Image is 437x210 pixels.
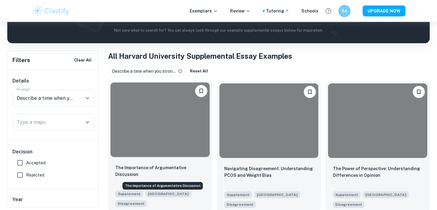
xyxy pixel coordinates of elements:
span: Disagreement [118,201,144,206]
span: Rejected [26,172,44,178]
span: Describe a time when you strongly disagreed with someone about an idea or issue. How did you comm... [115,200,147,207]
span: Supplement [115,191,143,197]
img: Clastify logo [32,5,70,17]
h6: SA [341,8,348,14]
a: Tutoring [266,8,289,14]
h6: Filters [12,56,30,65]
span: Describe a time when you stron... [112,68,179,75]
div: The Importance of Argumentative Discussion [123,182,203,190]
p: The Importance of Argumentative Discussion [115,164,205,178]
p: The Power of Perspective: Understanding Differences in Opinion [333,165,422,179]
button: SA [338,5,351,17]
span: Accepted [26,159,46,166]
span: Disagreement [335,202,362,207]
p: Navigating Disagreement: Understanding PCOS and Weight Bias [224,165,314,179]
span: Describe a time when you strongly disagreed with someone about an idea or issue. How did you comm... [333,201,364,208]
p: Review [230,8,251,14]
span: [GEOGRAPHIC_DATA] [145,191,191,197]
h6: Decision [12,148,94,156]
span: Disagreement [227,202,253,207]
span: [GEOGRAPHIC_DATA] [254,191,300,198]
button: Help and Feedback [323,6,334,16]
button: Reset All [188,67,210,76]
span: Supplement [224,191,252,198]
button: Open [83,94,92,102]
h6: Details [12,77,94,85]
label: Prompt [17,87,30,92]
a: Schools [301,8,318,14]
button: Bookmark [413,86,425,98]
h1: All Harvard University Supplemental Essay Examples [108,51,430,61]
span: Describe a time when you strongly disagreed with someone about an idea or issue. How did you comm... [224,201,256,208]
button: Open [83,118,92,127]
p: Exemplars [190,8,218,14]
button: Bookmark [304,86,316,98]
button: Bookmark [195,85,207,97]
h6: Year [12,196,94,203]
button: UPGRADE NOW [363,5,405,16]
span: Supplement [333,191,361,198]
button: Clear All [73,56,93,65]
span: [GEOGRAPHIC_DATA] [363,191,409,198]
div: Describe a time when you stron... [108,66,186,76]
p: Not sure what to search for? You can always look through our example supplemental essays below fo... [12,27,425,33]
